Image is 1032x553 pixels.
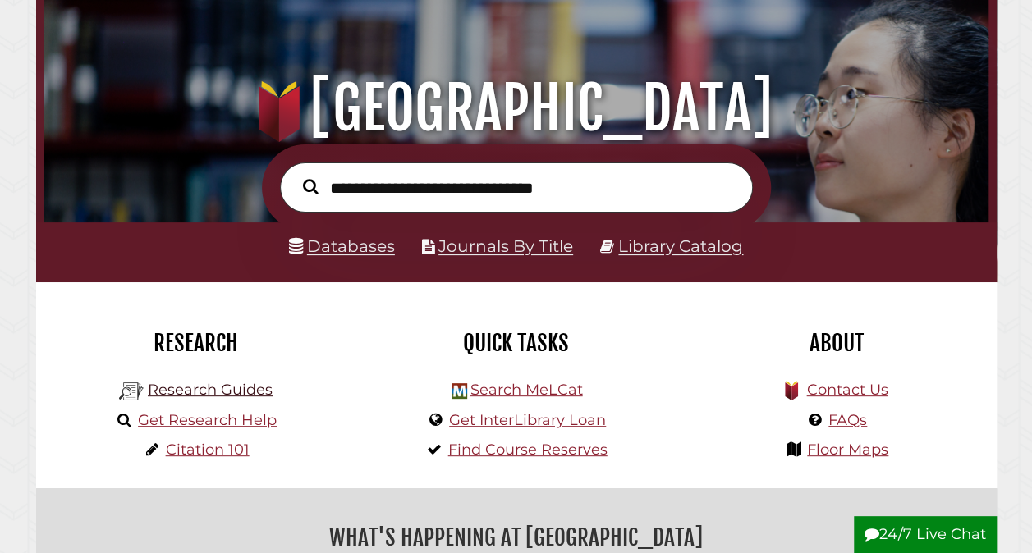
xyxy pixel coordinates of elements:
[138,411,277,429] a: Get Research Help
[448,441,608,459] a: Find Course Reserves
[59,72,972,144] h1: [GEOGRAPHIC_DATA]
[689,329,984,357] h2: About
[438,236,573,256] a: Journals By Title
[807,441,888,459] a: Floor Maps
[289,236,395,256] a: Databases
[148,381,273,399] a: Research Guides
[369,329,664,357] h2: Quick Tasks
[470,381,582,399] a: Search MeLCat
[452,383,467,399] img: Hekman Library Logo
[449,411,606,429] a: Get InterLibrary Loan
[618,236,743,256] a: Library Catalog
[166,441,250,459] a: Citation 101
[119,379,144,404] img: Hekman Library Logo
[828,411,867,429] a: FAQs
[303,178,319,194] i: Search
[48,329,344,357] h2: Research
[806,381,888,399] a: Contact Us
[295,175,327,199] button: Search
